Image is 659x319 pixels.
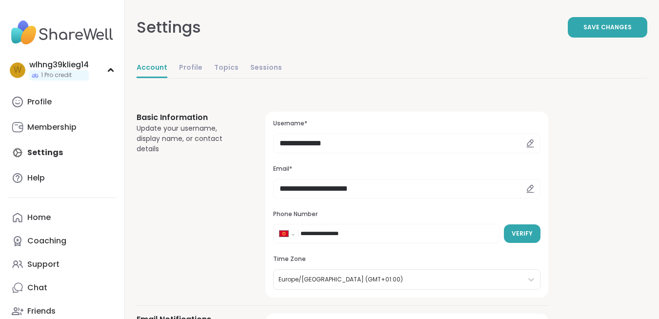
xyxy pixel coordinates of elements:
a: Topics [214,59,239,78]
img: ShareWell Nav Logo [8,16,117,50]
h3: Email* [273,165,540,173]
div: Settings [137,16,201,39]
h3: Phone Number [273,210,540,219]
a: Profile [8,90,117,114]
a: Support [8,253,117,276]
div: Profile [27,97,52,107]
h3: Basic Information [137,112,242,123]
h3: Username* [273,120,540,128]
button: Save Changes [568,17,647,38]
span: Verify [512,229,533,238]
h3: Time Zone [273,255,540,263]
div: Coaching [27,236,66,246]
div: Friends [27,306,56,317]
a: Membership [8,116,117,139]
a: Account [137,59,167,78]
a: Help [8,166,117,190]
a: Chat [8,276,117,299]
button: Verify [504,224,540,243]
div: Support [27,259,60,270]
a: Home [8,206,117,229]
div: wlhng39klieg14 [29,60,89,70]
div: Help [27,173,45,183]
div: Home [27,212,51,223]
span: w [14,64,22,77]
span: 1 Pro credit [41,71,72,80]
div: Chat [27,282,47,293]
a: Coaching [8,229,117,253]
span: Save Changes [583,23,632,32]
div: Update your username, display name, or contact details [137,123,242,154]
a: Profile [179,59,202,78]
a: Sessions [250,59,282,78]
div: Membership [27,122,77,133]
